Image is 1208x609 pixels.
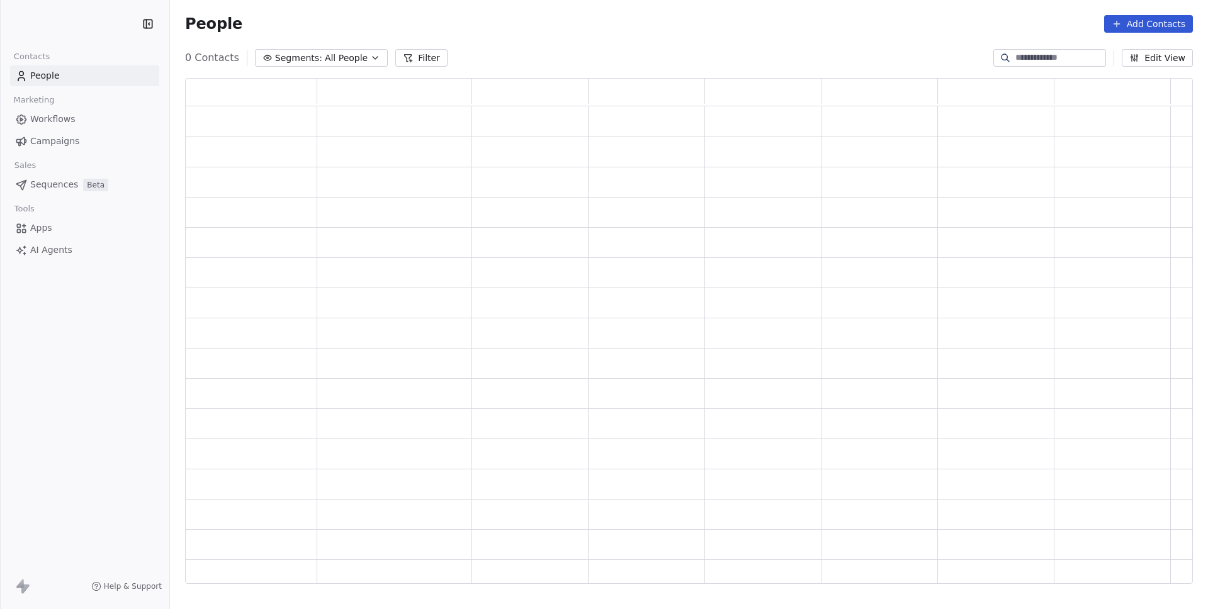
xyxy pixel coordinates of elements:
button: Add Contacts [1104,15,1193,33]
button: Edit View [1122,49,1193,67]
span: Tools [9,199,40,218]
a: SequencesBeta [10,174,159,195]
span: Segments: [275,52,322,65]
span: Campaigns [30,135,79,148]
a: Workflows [10,109,159,130]
span: People [185,14,242,33]
span: All People [325,52,368,65]
a: Help & Support [91,581,162,591]
span: Help & Support [104,581,162,591]
span: Marketing [8,91,60,109]
a: Campaigns [10,131,159,152]
span: Sequences [30,178,78,191]
a: Apps [10,218,159,238]
span: Workflows [30,113,76,126]
span: 0 Contacts [185,50,239,65]
span: Apps [30,221,52,235]
span: Sales [9,156,42,175]
span: Beta [83,179,108,191]
span: AI Agents [30,243,72,257]
span: People [30,69,60,82]
a: AI Agents [10,240,159,260]
button: Filter [395,49,448,67]
span: Contacts [8,47,55,66]
a: People [10,65,159,86]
